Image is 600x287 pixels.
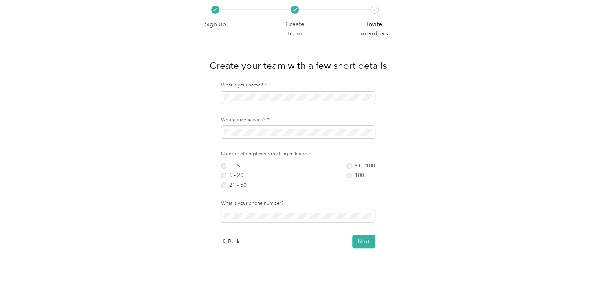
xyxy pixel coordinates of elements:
label: What is your phone number? [221,200,375,207]
label: Where do you work? [221,116,375,123]
label: 51 - 100 [346,163,375,169]
label: 6 - 20 [221,173,247,178]
button: Next [352,235,375,248]
p: Sign up [204,19,226,29]
iframe: Everlance-gr Chat Button Frame [556,243,600,287]
label: 1 - 5 [221,163,247,169]
h1: Create your team with a few short details [209,56,387,75]
p: Invite members [358,19,391,39]
label: Number of employees tracking mileage [221,151,375,158]
div: Back [221,237,240,246]
label: 100+ [346,173,375,178]
label: 21 - 50 [221,182,247,188]
label: What is your name? [221,82,375,89]
p: Create team [278,19,311,39]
